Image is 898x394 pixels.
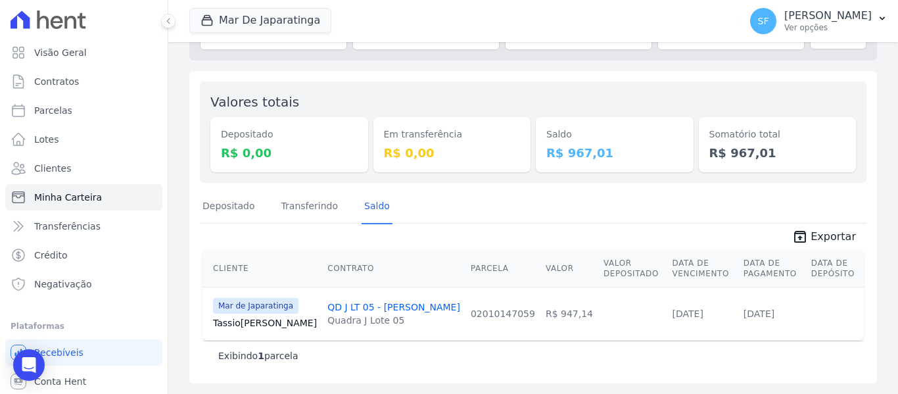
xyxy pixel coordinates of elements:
button: Mar De Japaratinga [189,8,331,33]
span: SF [758,16,769,26]
label: Valores totais [210,94,299,110]
dt: Depositado [221,128,358,141]
span: Crédito [34,249,68,262]
a: Depositado [200,190,258,224]
a: unarchive Exportar [782,229,866,247]
p: [PERSON_NAME] [784,9,872,22]
span: Negativação [34,278,92,291]
span: Conta Hent [34,375,86,388]
span: Mar de Japaratinga [213,298,298,314]
th: Parcela [465,250,540,287]
span: Minha Carteira [34,191,102,204]
th: Contrato [322,250,465,287]
th: Data de Vencimento [667,250,738,287]
td: R$ 947,14 [540,287,598,340]
div: Open Intercom Messenger [13,349,45,381]
i: unarchive [792,229,808,245]
dt: Saldo [546,128,683,141]
a: [DATE] [673,308,703,319]
th: Valor [540,250,598,287]
a: Saldo [362,190,392,224]
dd: R$ 0,00 [384,144,521,162]
th: Cliente [202,250,322,287]
dt: Em transferência [384,128,521,141]
th: Data de Pagamento [738,250,806,287]
a: Visão Geral [5,39,162,66]
a: Transferindo [279,190,341,224]
a: 02010147059 [471,308,535,319]
span: Exportar [811,229,856,245]
p: Ver opções [784,22,872,33]
dd: R$ 0,00 [221,144,358,162]
a: Contratos [5,68,162,95]
a: Parcelas [5,97,162,124]
dd: R$ 967,01 [709,144,846,162]
b: 1 [258,351,264,361]
a: Minha Carteira [5,184,162,210]
span: Visão Geral [34,46,87,59]
span: Recebíveis [34,346,83,359]
span: Transferências [34,220,101,233]
span: Clientes [34,162,71,175]
a: Transferências [5,213,162,239]
p: Exibindo parcela [218,349,298,362]
div: Quadra J Lote 05 [327,314,460,327]
dd: R$ 967,01 [546,144,683,162]
button: SF [PERSON_NAME] Ver opções [740,3,898,39]
th: Valor Depositado [598,250,667,287]
div: Plataformas [11,318,157,334]
span: Lotes [34,133,59,146]
a: Recebíveis [5,339,162,366]
a: QD J LT 05 - [PERSON_NAME] [327,302,460,312]
dt: Somatório total [709,128,846,141]
a: Tassio[PERSON_NAME] [213,316,317,330]
a: Crédito [5,242,162,268]
a: Clientes [5,155,162,182]
span: Parcelas [34,104,72,117]
a: Negativação [5,271,162,297]
a: [DATE] [744,308,774,319]
a: Lotes [5,126,162,153]
span: Contratos [34,75,79,88]
th: Data de Depósito [806,250,864,287]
